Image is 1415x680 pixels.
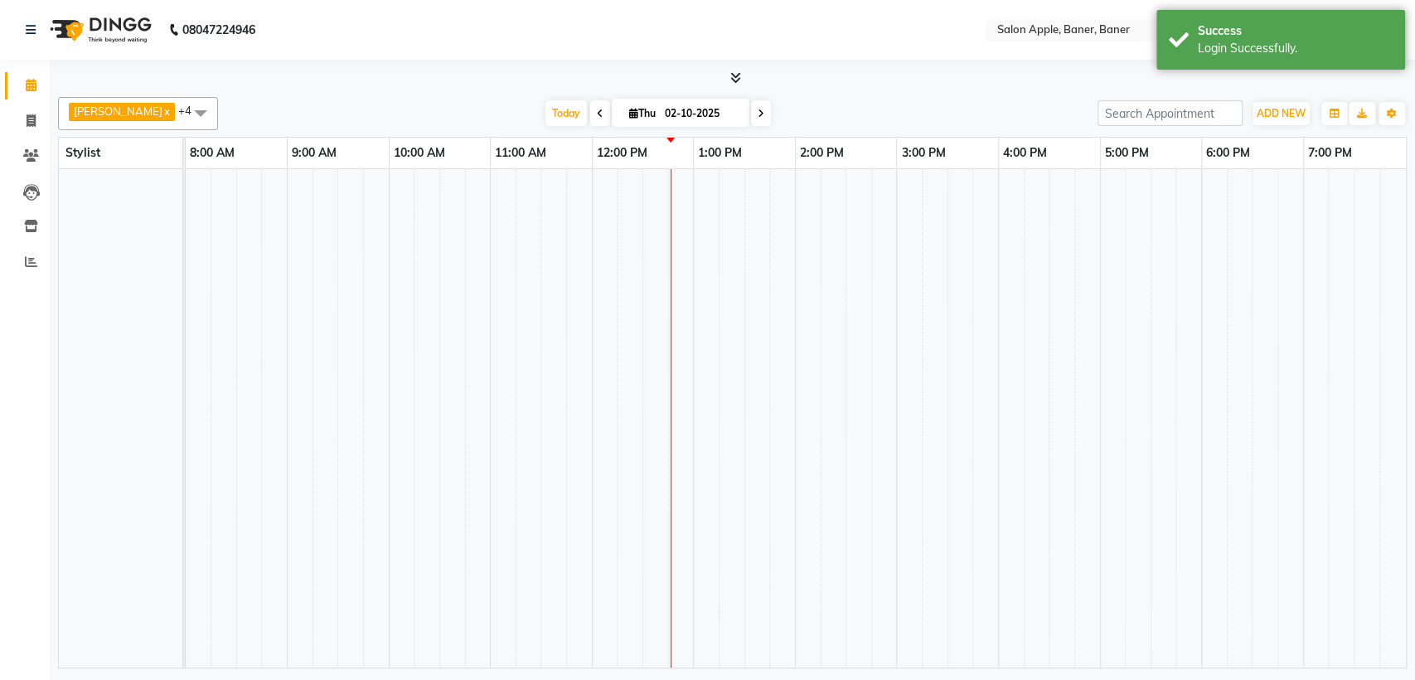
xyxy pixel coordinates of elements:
[897,141,949,165] a: 3:00 PM
[625,107,660,119] span: Thu
[545,100,587,126] span: Today
[796,141,848,165] a: 2:00 PM
[1253,102,1310,125] button: ADD NEW
[186,141,239,165] a: 8:00 AM
[694,141,746,165] a: 1:00 PM
[182,7,255,53] b: 08047224946
[660,101,743,126] input: 2025-10-02
[390,141,449,165] a: 10:00 AM
[1257,107,1306,119] span: ADD NEW
[1198,40,1393,57] div: Login Successfully.
[593,141,652,165] a: 12:00 PM
[1304,141,1356,165] a: 7:00 PM
[999,141,1051,165] a: 4:00 PM
[1098,100,1243,126] input: Search Appointment
[1198,22,1393,40] div: Success
[491,141,550,165] a: 11:00 AM
[1101,141,1153,165] a: 5:00 PM
[162,104,170,118] a: x
[178,104,204,117] span: +4
[1202,141,1254,165] a: 6:00 PM
[42,7,156,53] img: logo
[65,145,100,160] span: Stylist
[288,141,341,165] a: 9:00 AM
[74,104,162,118] span: [PERSON_NAME]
